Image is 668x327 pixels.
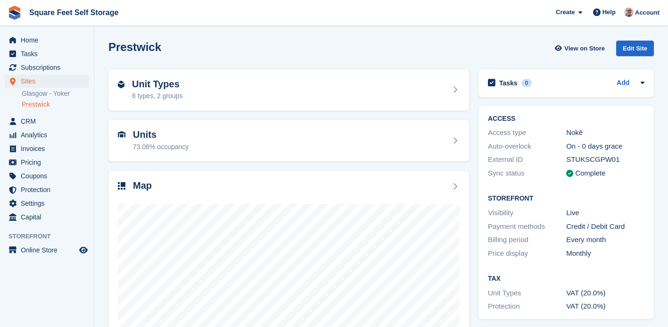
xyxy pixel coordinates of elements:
a: menu [5,243,89,257]
a: menu [5,75,89,88]
div: Access type [488,127,566,138]
div: Monthly [566,248,644,259]
div: Visibility [488,208,566,218]
a: View on Store [553,41,609,56]
span: Invoices [21,142,77,155]
div: Credit / Debit Card [566,221,644,232]
div: Payment methods [488,221,566,232]
h2: ACCESS [488,115,644,123]
span: Online Store [21,243,77,257]
div: Price display [488,248,566,259]
span: Subscriptions [21,61,77,74]
img: David Greer [624,8,634,17]
div: Sync status [488,168,566,179]
div: VAT (20.0%) [566,301,644,312]
span: CRM [21,115,77,128]
span: View on Store [564,44,605,53]
div: Unit Types [488,288,566,299]
a: menu [5,183,89,196]
a: menu [5,34,89,47]
div: 0 [521,79,532,87]
div: 6 types, 2 groups [132,91,182,101]
a: menu [5,115,89,128]
h2: Storefront [488,195,644,202]
h2: Units [133,129,189,140]
div: Live [566,208,644,218]
div: STUKSCGPW01 [566,154,644,165]
span: Create [556,8,575,17]
div: VAT (20.0%) [566,288,644,299]
h2: Tax [488,275,644,283]
span: Capital [21,210,77,224]
a: Prestwick [22,100,89,109]
a: menu [5,197,89,210]
span: Home [21,34,77,47]
span: Sites [21,75,77,88]
img: map-icn-33ee37083ee616e46c38cad1a60f524a97daa1e2b2c8c0bc3eb3415660979fc1.svg [118,182,125,190]
div: Protection [488,301,566,312]
div: 73.06% occupancy [133,142,189,152]
div: Edit Site [616,41,654,56]
div: Billing period [488,235,566,245]
span: Analytics [21,128,77,142]
div: Nokē [566,127,644,138]
img: stora-icon-8386f47178a22dfd0bd8f6a31ec36ba5ce8667c1dd55bd0f319d3a0aa187defe.svg [8,6,22,20]
span: Protection [21,183,77,196]
span: Storefront [8,232,94,241]
span: Account [635,8,660,17]
a: menu [5,61,89,74]
img: unit-type-icn-2b2737a686de81e16bb02015468b77c625bbabd49415b5ef34ead5e3b44a266d.svg [118,81,124,88]
a: menu [5,142,89,155]
span: Help [602,8,616,17]
h2: Prestwick [108,41,161,53]
a: Edit Site [616,41,654,60]
div: Every month [566,235,644,245]
div: Complete [575,168,605,179]
a: Square Feet Self Storage [25,5,122,20]
a: Units 73.06% occupancy [108,120,469,161]
h2: Tasks [499,79,518,87]
div: External ID [488,154,566,165]
a: Glasgow - Yoker [22,89,89,98]
a: Preview store [78,244,89,256]
span: Coupons [21,169,77,183]
a: menu [5,156,89,169]
img: unit-icn-7be61d7bf1b0ce9d3e12c5938cc71ed9869f7b940bace4675aadf7bd6d80202e.svg [118,131,125,138]
span: Settings [21,197,77,210]
span: Pricing [21,156,77,169]
div: On - 0 days grace [566,141,644,152]
a: menu [5,128,89,142]
h2: Map [133,180,152,191]
a: Add [617,78,629,89]
a: menu [5,169,89,183]
span: Tasks [21,47,77,60]
div: Auto-overlock [488,141,566,152]
h2: Unit Types [132,79,182,90]
a: Unit Types 6 types, 2 groups [108,69,469,111]
a: menu [5,47,89,60]
a: menu [5,210,89,224]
